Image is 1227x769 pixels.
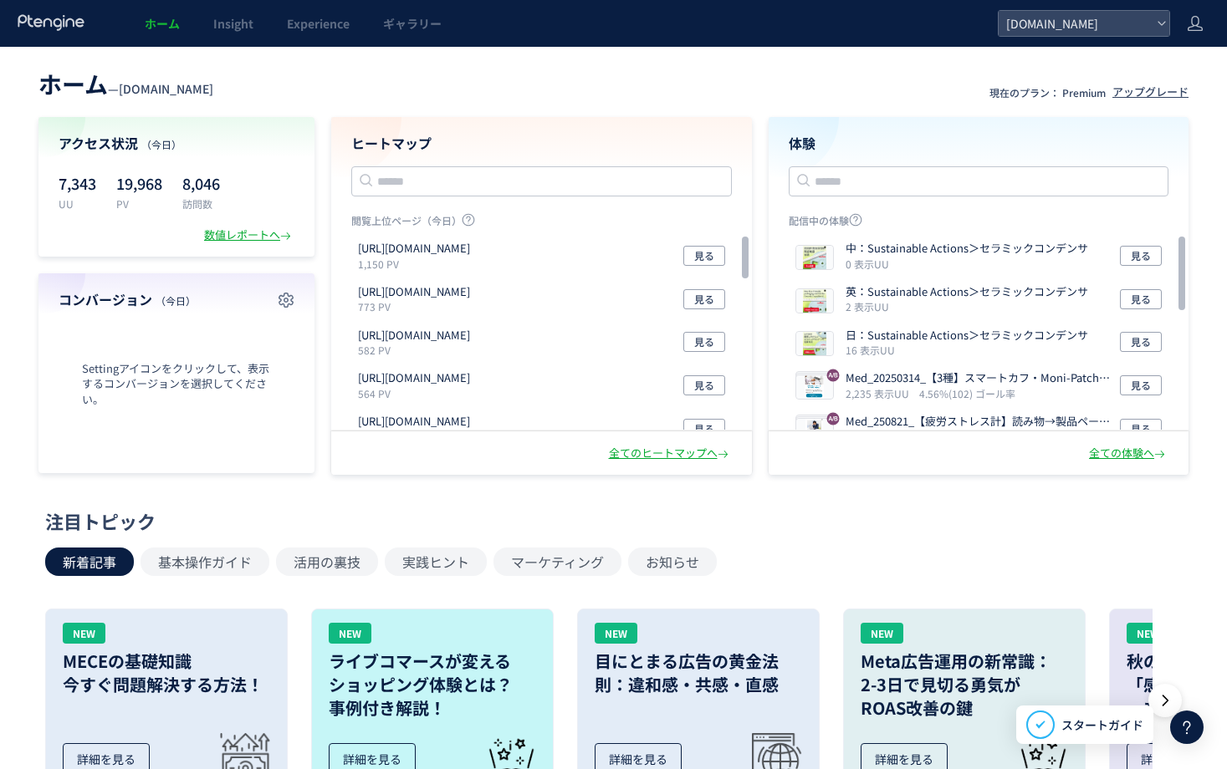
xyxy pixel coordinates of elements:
button: 見る [1120,375,1162,395]
p: 773 PV [358,299,477,313]
div: 数値レポートへ [204,227,294,243]
i: 4.56%(102) ゴール率 [919,386,1015,400]
span: 見る [1131,419,1151,439]
h4: アクセス状況 [59,134,294,153]
p: 閲覧上位ページ（今日） [351,213,732,234]
i: 16 表示UU [846,343,895,357]
span: 見る [694,289,714,309]
p: Med_20250314_【3種】スマートカフ・Moni-Patch・温灸器オンラインセミナー [846,370,1114,386]
span: 見る [694,375,714,395]
p: 訪問数 [182,196,220,211]
div: NEW [1127,623,1169,644]
span: ホーム [145,15,180,32]
button: マーケティング [493,547,621,576]
div: NEW [329,623,371,644]
p: 564 PV [358,386,477,400]
img: 99dad300d68cf73457a6634dc5a5545a1741920124661.png [796,375,833,399]
img: 989f89497482c6dc899d063d38bb57fe1755738473253.png [796,419,833,442]
p: 英：Sustainable Actions＞セラミックコンデンサ [846,284,1088,300]
p: https://www.murata.com/en-global/search/sitesearch [358,241,470,257]
span: Insight [213,15,253,32]
div: NEW [595,623,637,644]
span: スタートガイド [1061,716,1143,734]
div: 注目トピック [45,508,1173,534]
i: 0 表示UU [846,257,889,271]
h4: ヒートマップ [351,134,732,153]
div: NEW [63,623,105,644]
i: 1.81%(26) ゴール率 [919,430,1010,444]
p: https://www.murata.com [358,284,470,300]
i: 2,235 表示UU [846,386,916,400]
p: 1,150 PV [358,257,477,271]
button: 新着記事 [45,547,134,576]
button: 基本操作ガイド [141,547,269,576]
h3: ライブコマースが変える ショッピング体験とは？ 事例付き解説！ [329,649,536,720]
p: Med_250821_【疲労ストレス計】読み物→製品ページ誘導バナーABテスト【3種】 [846,414,1114,430]
div: アップグレード [1112,84,1189,100]
button: 見る [1120,332,1162,352]
button: 見る [683,246,725,266]
div: 全ての体験へ [1089,446,1168,461]
p: 19,968 [116,170,162,196]
span: ホーム [38,67,108,100]
div: 全てのヒートマップへ [609,446,732,461]
span: ギャラリー [383,15,442,32]
div: — [38,67,213,100]
span: 見る [694,419,714,439]
div: NEW [861,623,903,644]
h4: 体験 [789,134,1169,153]
span: [DOMAIN_NAME] [119,80,213,97]
button: 見る [683,289,725,309]
button: 実践ヒント [385,547,487,576]
span: Settingアイコンをクリックして、表示するコンバージョンを選択してください。 [59,361,294,408]
h3: 目にとまる広告の黄金法則：違和感・共感・直感 [595,649,802,696]
span: （今日） [156,293,196,308]
span: Experience [287,15,350,32]
p: https://www.murata.com/ja-jp [358,328,470,344]
p: 現在のプラン： Premium [989,85,1106,99]
p: 506 PV [358,430,477,444]
p: PV [116,196,162,211]
p: 7,343 [59,170,96,196]
span: 見る [1131,332,1151,352]
h4: コンバージョン [59,290,294,309]
span: 見る [694,332,714,352]
button: お知らせ [628,547,717,576]
p: https://www.murata.com/en-us/search/sitesearch [358,414,470,430]
p: 8,046 [182,170,220,196]
span: 見る [1131,246,1151,266]
button: 活用の裏技 [276,547,378,576]
p: https://www.murata.com/ja-jp/search/sitesearch [358,370,470,386]
span: 見る [694,246,714,266]
button: 見る [683,419,725,439]
span: 見る [1131,375,1151,395]
span: 見る [1131,289,1151,309]
img: 9c0b4bbd4fac523601f8a001e405503f1757550269169.png [796,289,833,313]
i: 1,440 表示UU [846,430,916,444]
button: 見る [683,332,725,352]
img: 6019e224a91b414ef5071e9b7f540b611757553958031.png [796,246,833,269]
button: 見る [683,375,725,395]
p: 日：Sustainable Actions＞セラミックコンデンサ [846,328,1088,344]
p: 中：Sustainable Actions＞セラミックコンデンサ [846,241,1088,257]
p: 582 PV [358,343,477,357]
button: 見る [1120,246,1162,266]
span: （今日） [141,137,181,151]
p: 配信中の体験 [789,213,1169,234]
h3: MECEの基礎知識 今すぐ問題解決する方法！ [63,649,270,696]
img: 64f1412ecd8dbc5ba5df39f6223f21021757479667259.png [796,332,833,355]
span: [DOMAIN_NAME] [1001,11,1150,36]
h3: Meta広告運用の新常識： 2-3日で見切る勇気が ROAS改善の鍵 [861,649,1068,720]
i: 2 表示UU [846,299,889,313]
button: 見る [1120,289,1162,309]
p: UU [59,196,96,211]
button: 見る [1120,419,1162,439]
